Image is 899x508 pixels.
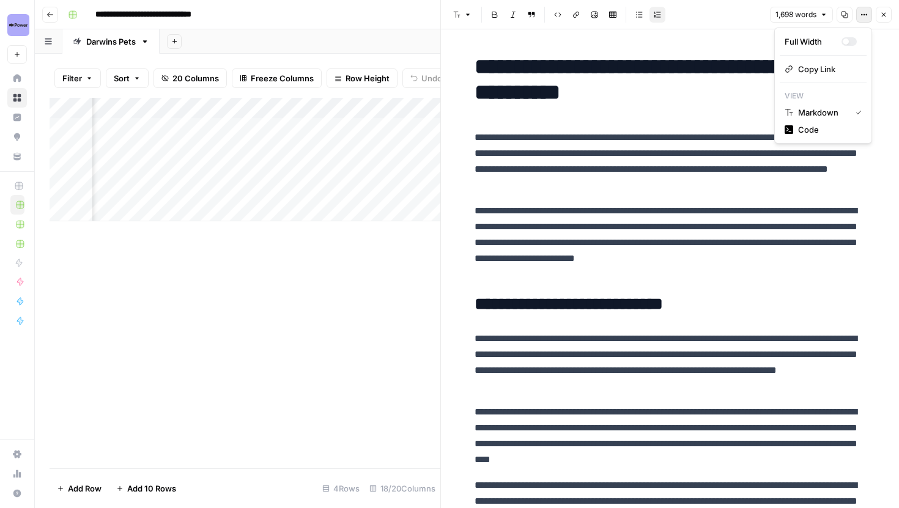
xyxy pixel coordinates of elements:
[785,35,842,48] div: Full Width
[780,88,867,104] p: View
[7,108,27,127] a: Insights
[114,72,130,84] span: Sort
[7,68,27,88] a: Home
[86,35,136,48] div: Darwins Pets
[798,106,846,119] span: Markdown
[109,479,183,498] button: Add 10 Rows
[7,88,27,108] a: Browse
[7,484,27,503] button: Help + Support
[798,123,857,136] span: Code
[346,72,390,84] span: Row Height
[106,68,149,88] button: Sort
[7,127,27,147] a: Opportunities
[7,10,27,40] button: Workspace: Power Digital
[251,72,314,84] span: Freeze Columns
[364,479,440,498] div: 18/20 Columns
[7,14,29,36] img: Power Digital Logo
[7,444,27,464] a: Settings
[402,68,450,88] button: Undo
[7,147,27,166] a: Your Data
[770,7,833,23] button: 1,698 words
[327,68,398,88] button: Row Height
[62,72,82,84] span: Filter
[172,72,219,84] span: 20 Columns
[68,482,102,495] span: Add Row
[54,68,101,88] button: Filter
[62,29,160,54] a: Darwins Pets
[127,482,176,495] span: Add 10 Rows
[7,464,27,484] a: Usage
[421,72,442,84] span: Undo
[775,9,816,20] span: 1,698 words
[232,68,322,88] button: Freeze Columns
[317,479,364,498] div: 4 Rows
[798,63,857,75] span: Copy Link
[154,68,227,88] button: 20 Columns
[50,479,109,498] button: Add Row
